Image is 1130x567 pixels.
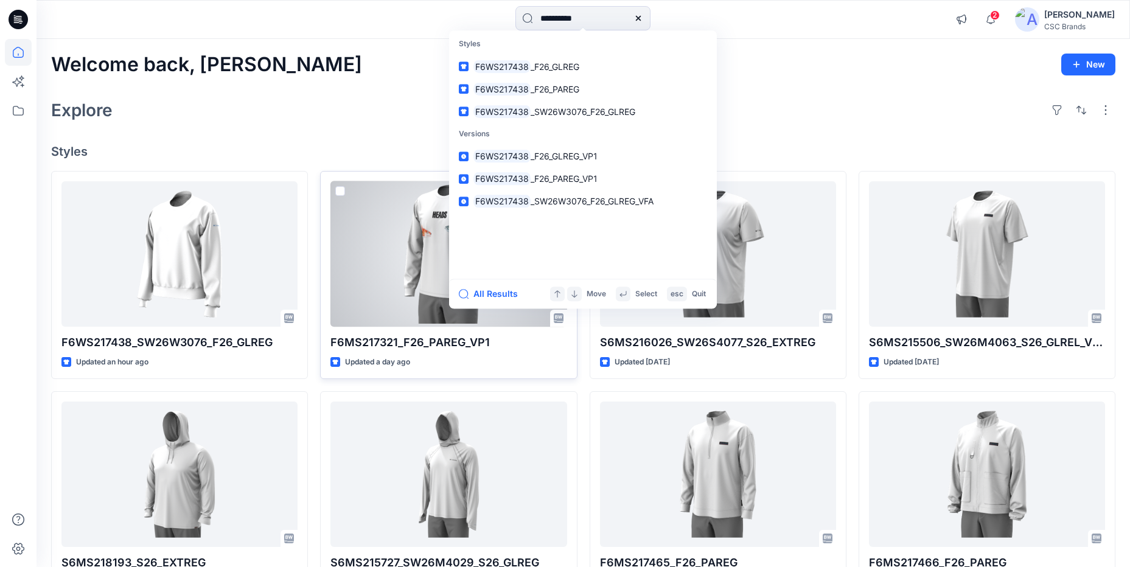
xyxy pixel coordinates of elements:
a: F6WS217438_SW26W3076_F26_GLREG [61,181,298,327]
button: New [1061,54,1115,75]
a: F6MS217465_F26_PAREG [600,402,836,547]
div: [PERSON_NAME] [1044,7,1115,22]
p: Updated an hour ago [76,356,148,369]
a: F6WS217438_F26_GLREG [452,55,714,78]
p: Updated [DATE] [615,356,670,369]
p: Styles [452,33,714,55]
p: Updated [DATE] [884,356,939,369]
p: Updated a day ago [345,356,410,369]
mark: F6WS217438 [473,172,531,186]
p: Move [587,288,606,301]
a: S6MS216026_SW26S4077_S26_EXTREG [600,181,836,327]
mark: F6WS217438 [473,60,531,74]
div: CSC Brands [1044,22,1115,31]
p: Versions [452,123,714,145]
p: Select [635,288,657,301]
a: F6MS217321_F26_PAREG_VP1 [330,181,567,327]
a: S6MS215727_SW26M4029_S26_GLREG [330,402,567,547]
span: _SW26W3076_F26_GLREG [531,106,635,117]
mark: F6WS217438 [473,195,531,209]
p: F6MS217321_F26_PAREG_VP1 [330,334,567,351]
p: S6MS216026_SW26S4077_S26_EXTREG [600,334,836,351]
a: F6WS217438_SW26W3076_F26_GLREG_VFA [452,190,714,212]
p: S6MS215506_SW26M4063_S26_GLREL_VFA [869,334,1105,351]
a: S6MS218193_S26_EXTREG [61,402,298,547]
button: All Results [459,287,526,301]
mark: F6WS217438 [473,150,531,164]
mark: F6WS217438 [473,105,531,119]
a: F6WS217438_F26_GLREG_VP1 [452,145,714,167]
img: avatar [1015,7,1039,32]
h4: Styles [51,144,1115,159]
a: F6WS217438_F26_PAREG [452,78,714,100]
span: _SW26W3076_F26_GLREG_VFA [531,196,654,206]
span: 2 [990,10,1000,20]
a: F6WS217438_F26_PAREG_VP1 [452,167,714,190]
mark: F6WS217438 [473,82,531,96]
h2: Welcome back, [PERSON_NAME] [51,54,362,76]
p: Quit [692,288,706,301]
h2: Explore [51,100,113,120]
a: S6MS215506_SW26M4063_S26_GLREL_VFA [869,181,1105,327]
p: esc [671,288,683,301]
a: F6MS217466_F26_PAREG [869,402,1105,547]
span: _F26_GLREG_VP1 [531,151,598,161]
span: _F26_PAREG_VP1 [531,173,598,184]
span: _F26_GLREG [531,61,579,72]
span: _F26_PAREG [531,84,579,94]
a: F6WS217438_SW26W3076_F26_GLREG [452,100,714,123]
p: F6WS217438_SW26W3076_F26_GLREG [61,334,298,351]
